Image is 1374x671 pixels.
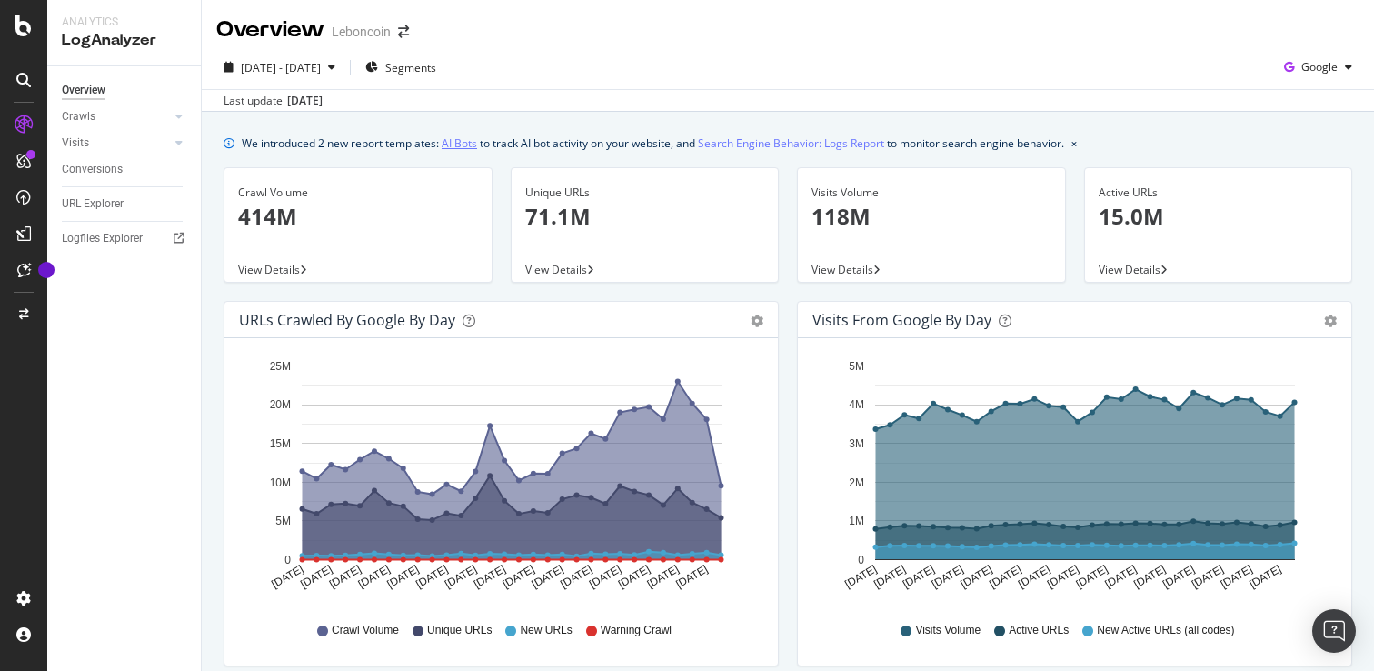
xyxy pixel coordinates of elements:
text: 1M [849,515,864,527]
p: 118M [811,201,1051,232]
text: [DATE] [587,563,623,591]
text: [DATE] [443,563,479,591]
text: [DATE] [356,563,393,591]
text: 0 [858,554,864,566]
a: Overview [62,81,188,100]
div: Analytics [62,15,186,30]
text: 5M [849,360,864,373]
text: [DATE] [1247,563,1283,591]
p: 414M [238,201,478,232]
div: Visits Volume [811,185,1051,201]
text: [DATE] [558,563,594,591]
div: Crawls [62,107,95,126]
div: [DATE] [287,93,323,109]
span: Active URLs [1009,623,1069,638]
a: Visits [62,134,170,153]
text: [DATE] [616,563,652,591]
text: [DATE] [269,563,305,591]
p: 71.1M [525,201,765,232]
text: 0 [284,554,291,566]
text: [DATE] [987,563,1023,591]
svg: A chart. [239,353,763,606]
text: [DATE] [1045,563,1081,591]
div: URL Explorer [62,195,124,214]
text: 10M [270,476,291,489]
div: Open Intercom Messenger [1312,609,1356,653]
span: Unique URLs [427,623,492,638]
svg: A chart. [812,353,1337,606]
a: URL Explorer [62,195,188,214]
span: Warning Crawl [601,623,672,638]
a: Crawls [62,107,170,126]
text: 15M [270,437,291,450]
text: [DATE] [327,563,363,591]
div: We introduced 2 new report templates: to track AI bot activity on your website, and to monitor se... [242,134,1064,153]
text: 4M [849,399,864,412]
div: Conversions [62,160,123,179]
span: View Details [1099,262,1160,277]
button: close banner [1067,130,1081,156]
div: gear [1324,315,1337,327]
div: gear [751,315,763,327]
text: [DATE] [959,563,995,591]
a: Logfiles Explorer [62,229,188,248]
span: Crawl Volume [332,623,399,638]
text: [DATE] [530,563,566,591]
text: [DATE] [1131,563,1168,591]
text: [DATE] [1160,563,1197,591]
div: Active URLs [1099,185,1339,201]
div: Logfiles Explorer [62,229,143,248]
button: Google [1277,53,1359,82]
div: Crawl Volume [238,185,478,201]
text: 5M [275,515,291,527]
div: Leboncoin [332,23,391,41]
div: Unique URLs [525,185,765,201]
div: Visits [62,134,89,153]
text: 2M [849,476,864,489]
div: Tooltip anchor [38,262,55,278]
div: Overview [62,81,105,100]
a: AI Bots [442,134,477,153]
button: Segments [358,53,443,82]
button: [DATE] - [DATE] [216,53,343,82]
div: arrow-right-arrow-left [398,25,409,38]
text: [DATE] [871,563,908,591]
text: [DATE] [472,563,508,591]
text: [DATE] [1219,563,1255,591]
text: 25M [270,360,291,373]
div: LogAnalyzer [62,30,186,51]
text: [DATE] [842,563,879,591]
text: [DATE] [901,563,937,591]
span: New Active URLs (all codes) [1097,623,1234,638]
span: Segments [385,60,436,75]
text: [DATE] [413,563,450,591]
text: [DATE] [673,563,710,591]
span: Visits Volume [915,623,981,638]
text: [DATE] [385,563,422,591]
div: URLs Crawled by Google by day [239,311,455,329]
div: Overview [216,15,324,45]
span: View Details [238,262,300,277]
text: [DATE] [1103,563,1140,591]
text: [DATE] [1074,563,1110,591]
p: 15.0M [1099,201,1339,232]
div: Visits from Google by day [812,311,991,329]
text: 3M [849,437,864,450]
span: [DATE] - [DATE] [241,60,321,75]
span: View Details [811,262,873,277]
div: info banner [224,134,1352,153]
span: Google [1301,59,1338,75]
text: [DATE] [298,563,334,591]
text: [DATE] [930,563,966,591]
text: [DATE] [1190,563,1226,591]
div: Last update [224,93,323,109]
a: Search Engine Behavior: Logs Report [698,134,884,153]
text: 20M [270,399,291,412]
text: [DATE] [501,563,537,591]
text: [DATE] [645,563,682,591]
span: New URLs [520,623,572,638]
text: [DATE] [1016,563,1052,591]
a: Conversions [62,160,188,179]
